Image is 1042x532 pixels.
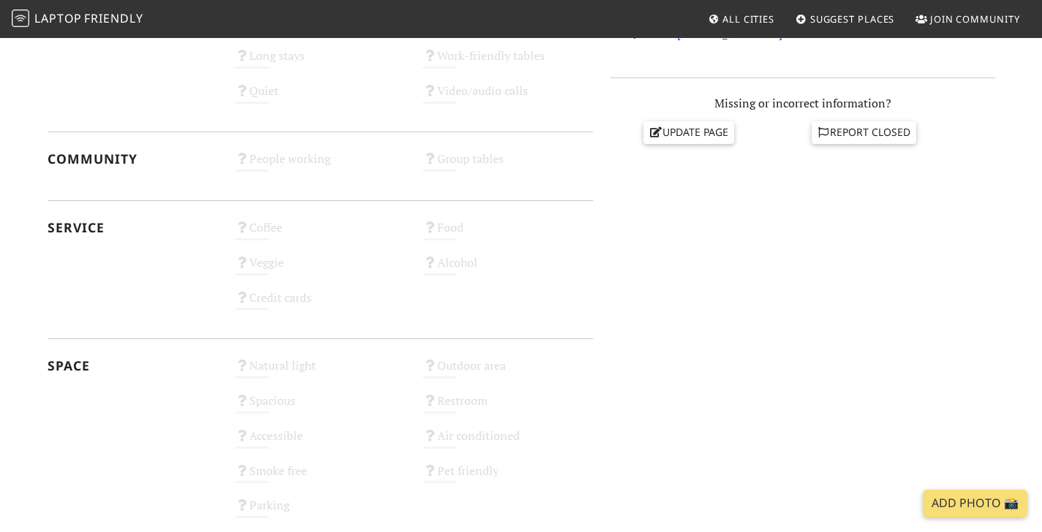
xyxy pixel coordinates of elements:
[414,425,602,460] div: Air conditioned
[12,9,29,27] img: LaptopFriendly
[643,121,734,143] a: Update page
[226,252,414,287] div: Veggie
[226,217,414,252] div: Coffee
[414,45,602,80] div: Work-friendly tables
[930,12,1020,26] span: Join Community
[226,148,414,183] div: People working
[226,390,414,425] div: Spacious
[414,148,602,183] div: Group tables
[414,460,602,495] div: Pet friendly
[810,12,895,26] span: Suggest Places
[722,12,774,26] span: All Cities
[790,6,901,32] a: Suggest Places
[414,390,602,425] div: Restroom
[414,355,602,390] div: Outdoor area
[611,94,995,113] p: Missing or incorrect information?
[12,7,143,32] a: LaptopFriendly LaptopFriendly
[48,220,218,235] h2: Service
[677,25,782,41] a: [STREET_ADDRESS]
[48,151,218,167] h2: Community
[702,6,780,32] a: All Cities
[226,460,414,495] div: Smoke free
[414,252,602,287] div: Alcohol
[910,6,1026,32] a: Join Community
[812,121,917,143] a: Report closed
[226,45,414,80] div: Long stays
[84,10,143,26] span: Friendly
[226,495,414,530] div: Parking
[226,355,414,390] div: Natural light
[414,80,602,115] div: Video/audio calls
[226,425,414,460] div: Accessible
[48,358,218,373] h2: Space
[34,10,82,26] span: Laptop
[226,287,414,322] div: Credit cards
[414,217,602,252] div: Food
[226,80,414,115] div: Quiet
